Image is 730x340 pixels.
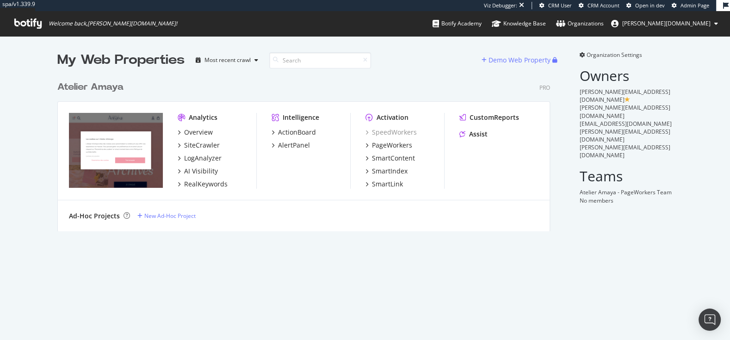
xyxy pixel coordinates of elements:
a: Assist [459,130,488,139]
a: SiteCrawler [178,141,220,150]
a: AI Visibility [178,167,218,176]
div: grid [57,69,557,231]
span: Admin Page [681,2,709,9]
a: Demo Web Property [482,56,552,64]
a: Organizations [556,11,604,36]
div: Atelier Amaya [57,80,124,94]
a: LogAnalyzer [178,154,222,163]
div: Ad-Hoc Projects [69,211,120,221]
a: Atelier Amaya [57,80,127,94]
a: Open in dev [626,2,665,9]
div: Assist [469,130,488,139]
a: CustomReports [459,113,519,122]
span: [EMAIL_ADDRESS][DOMAIN_NAME] [580,120,672,128]
div: Intelligence [283,113,319,122]
a: SmartContent [365,154,415,163]
div: Open Intercom Messenger [699,309,721,331]
div: Overview [184,128,213,137]
div: Atelier Amaya - PageWorkers Team [580,188,673,196]
a: SmartIndex [365,167,408,176]
img: atelier-amaya.com [69,113,163,188]
span: [PERSON_NAME][EMAIL_ADDRESS][DOMAIN_NAME] [580,104,670,119]
a: Overview [178,128,213,137]
div: SmartIndex [372,167,408,176]
span: Open in dev [635,2,665,9]
button: Most recent crawl [192,53,262,68]
span: [PERSON_NAME][EMAIL_ADDRESS][DOMAIN_NAME] [580,88,670,104]
button: [PERSON_NAME][DOMAIN_NAME] [604,16,725,31]
div: AI Visibility [184,167,218,176]
a: New Ad-Hoc Project [137,212,196,220]
div: Botify Academy [433,19,482,28]
a: RealKeywords [178,179,228,189]
div: SmartLink [372,179,403,189]
span: Welcome back, [PERSON_NAME][DOMAIN_NAME] ! [49,20,177,27]
a: CRM User [539,2,572,9]
a: PageWorkers [365,141,412,150]
span: [PERSON_NAME][EMAIL_ADDRESS][DOMAIN_NAME] [580,143,670,159]
div: CustomReports [470,113,519,122]
a: ActionBoard [272,128,316,137]
a: Botify Academy [433,11,482,36]
h2: Owners [580,68,673,83]
div: ActionBoard [278,128,316,137]
span: CRM Account [588,2,619,9]
div: SiteCrawler [184,141,220,150]
input: Search [269,52,371,68]
div: My Web Properties [57,51,185,69]
span: [PERSON_NAME][EMAIL_ADDRESS][DOMAIN_NAME] [580,128,670,143]
div: Viz Debugger: [484,2,517,9]
div: Organizations [556,19,604,28]
div: AlertPanel [278,141,310,150]
div: New Ad-Hoc Project [144,212,196,220]
div: LogAnalyzer [184,154,222,163]
div: No members [580,197,673,204]
button: Demo Web Property [482,53,552,68]
a: Admin Page [672,2,709,9]
h2: Teams [580,168,673,184]
a: Knowledge Base [492,11,546,36]
div: Knowledge Base [492,19,546,28]
a: AlertPanel [272,141,310,150]
div: Demo Web Property [489,56,551,65]
div: Most recent crawl [204,57,251,63]
div: Analytics [189,113,217,122]
div: SmartContent [372,154,415,163]
a: SpeedWorkers [365,128,417,137]
div: RealKeywords [184,179,228,189]
div: Activation [377,113,408,122]
span: jenny.ren [622,19,711,27]
a: CRM Account [579,2,619,9]
span: Organization Settings [587,51,642,59]
a: SmartLink [365,179,403,189]
div: PageWorkers [372,141,412,150]
span: CRM User [548,2,572,9]
div: Pro [539,84,550,92]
